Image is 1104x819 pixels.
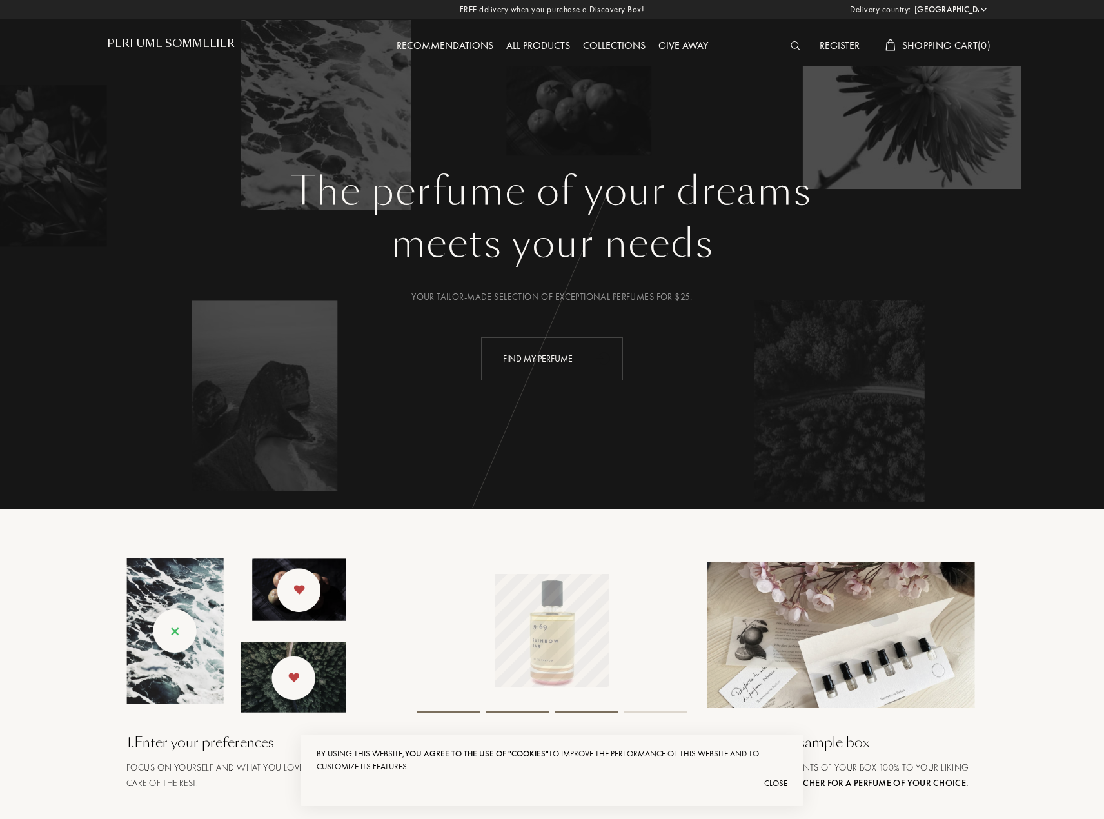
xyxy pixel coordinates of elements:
font: ( [978,39,981,52]
font: Enter your preferences [134,733,274,753]
font: Receive your sample box [717,733,869,753]
font: Close [764,778,787,789]
font: . [424,733,427,753]
img: box_landing_top.png [707,562,978,708]
font: 0 [981,39,987,52]
font: Focus on yourself and what you love to smell. We'll take care of the rest. [126,762,391,789]
font: Perfume Sommelier [107,36,235,51]
a: All products [500,39,577,52]
a: Find my perfumeanimation [471,337,633,380]
font: By using this website, [317,748,405,759]
font: you agree to the use of "cookies" [405,748,549,759]
font: All products [506,39,570,52]
div: animation [591,345,617,371]
a: Perfume Sommelier [107,37,235,55]
a: Collections [577,39,652,52]
font: FREE delivery when you purchase a Discovery Box! [460,4,645,15]
img: search_icn_white.svg [791,41,800,50]
font: 2 [417,733,424,753]
a: Recommendations [390,39,500,52]
font: Register [820,39,860,52]
font: Collections [583,39,646,52]
font: Customize the contents of your box 100% to your liking and receive a [707,762,969,789]
a: Give away [652,39,715,52]
img: cart_white.svg [885,39,896,51]
font: Give away [658,39,708,52]
font: Find my perfume [503,353,573,364]
font: Your tailor-made selection of exceptional perfumes for $25. [411,291,693,302]
a: Register [813,39,866,52]
font: ) [987,39,991,52]
font: meets your needs [391,217,714,270]
font: 1 [126,733,132,753]
font: $25 voucher for a perfume of your choice. [765,777,969,789]
font: 3 [707,733,715,753]
font: Delivery country: [850,4,911,15]
font: Shopping cart [902,39,978,52]
font: Get your personal selection [427,733,596,753]
font: . [132,733,134,753]
font: The perfume of your dreams [292,164,812,218]
font: Recommendations [397,39,493,52]
font: . [715,733,717,753]
img: landing_swipe.png [126,558,346,713]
